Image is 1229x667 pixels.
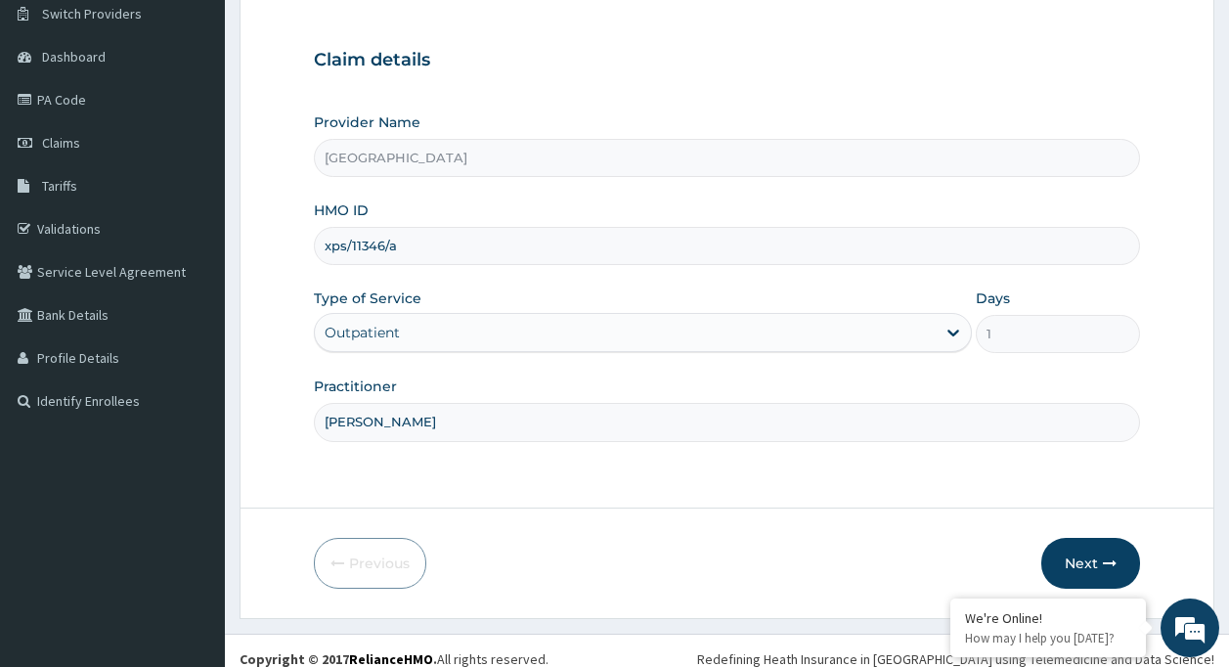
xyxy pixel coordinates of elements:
[976,289,1010,308] label: Days
[42,48,106,66] span: Dashboard
[10,453,373,521] textarea: Type your message and hit 'Enter'
[321,10,368,57] div: Minimize live chat window
[314,403,1141,441] input: Enter Name
[965,630,1131,646] p: How may I help you today?
[42,5,142,22] span: Switch Providers
[965,609,1131,627] div: We're Online!
[1041,538,1140,589] button: Next
[314,112,420,132] label: Provider Name
[36,98,79,147] img: d_794563401_company_1708531726252_794563401
[314,538,426,589] button: Previous
[314,227,1141,265] input: Enter HMO ID
[314,50,1141,71] h3: Claim details
[102,110,329,135] div: Chat with us now
[325,323,400,342] div: Outpatient
[314,377,397,396] label: Practitioner
[314,289,421,308] label: Type of Service
[42,177,77,195] span: Tariffs
[42,134,80,152] span: Claims
[314,200,369,220] label: HMO ID
[113,205,270,403] span: We're online!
